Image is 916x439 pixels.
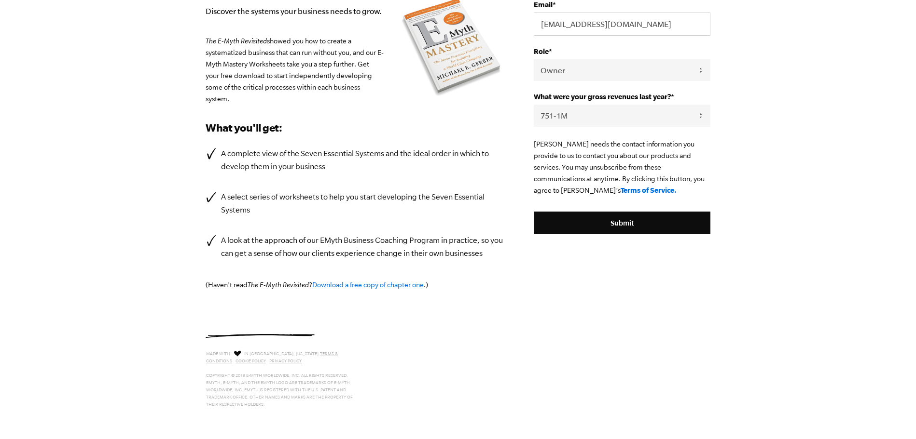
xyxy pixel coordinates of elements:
em: The E-Myth Revisited [248,281,309,289]
a: Terms of Service. [621,186,677,194]
img: Love [234,350,241,357]
p: Made with in [GEOGRAPHIC_DATA], [US_STATE]. Copyright © 2019 E-Myth Worldwide, Inc. All rights re... [206,349,359,408]
a: Privacy Policy [269,359,302,363]
a: Terms & Conditions [206,351,338,363]
h3: What you'll get: [206,120,505,135]
p: A select series of worksheets to help you start developing the Seven Essential Systems [221,190,505,216]
a: Cookie Policy [236,359,266,363]
p: A complete view of the Seven Essential Systems and the ideal order in which to develop them in yo... [221,147,505,173]
p: [PERSON_NAME] needs the contact information you provide to us to contact you about our products a... [534,138,710,196]
span: Role [534,47,549,55]
em: The E-Myth Revisited [206,37,267,45]
a: Download a free copy of chapter one [312,281,424,289]
iframe: Chat Widget [868,393,916,439]
p: A look at the approach of our EMyth Business Coaching Program in practice, so you can get a sense... [221,234,505,260]
p: showed you how to create a systematized business that can run without you, and our E-Myth Mastery... [206,35,505,105]
p: (Haven't read ? .) [206,279,505,291]
p: Discover the systems your business needs to grow. [206,5,505,18]
span: What were your gross revenues last year? [534,93,671,101]
input: Submit [534,212,710,235]
span: Email [534,0,553,9]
